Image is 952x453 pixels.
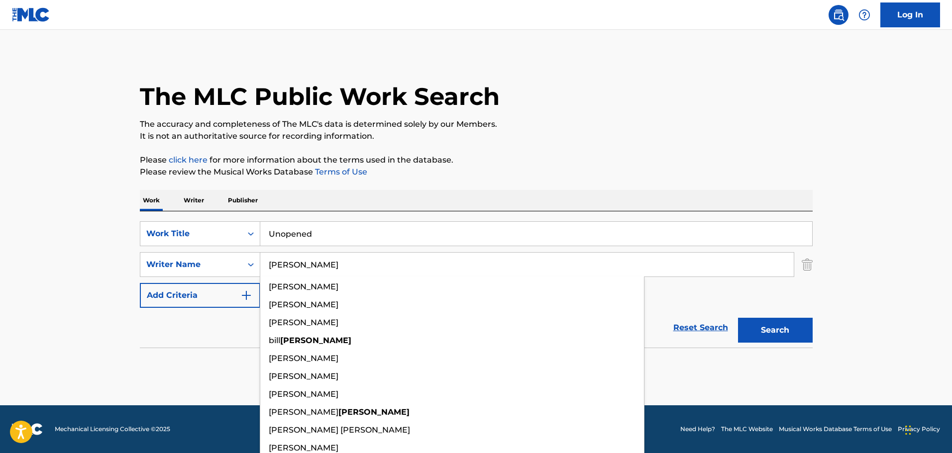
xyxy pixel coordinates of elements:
[146,228,236,240] div: Work Title
[280,336,351,345] strong: [PERSON_NAME]
[269,318,338,327] span: [PERSON_NAME]
[779,425,892,434] a: Musical Works Database Terms of Use
[146,259,236,271] div: Writer Name
[240,289,252,301] img: 9d2ae6d4665cec9f34b9.svg
[269,371,338,381] span: [PERSON_NAME]
[140,166,813,178] p: Please review the Musical Works Database
[313,167,367,177] a: Terms of Use
[269,336,280,345] span: bill
[833,9,845,21] img: search
[169,155,208,165] a: click here
[181,190,207,211] p: Writer
[140,154,813,166] p: Please for more information about the terms used in the database.
[738,318,813,343] button: Search
[12,423,43,435] img: logo
[680,425,715,434] a: Need Help?
[140,82,500,111] h1: The MLC Public Work Search
[140,190,163,211] p: Work
[802,252,813,277] img: Delete Criterion
[854,5,874,25] div: Help
[269,407,338,417] span: [PERSON_NAME]
[668,317,733,339] a: Reset Search
[225,190,261,211] p: Publisher
[829,5,848,25] a: Public Search
[55,425,170,434] span: Mechanical Licensing Collective © 2025
[338,407,410,417] strong: [PERSON_NAME]
[721,425,773,434] a: The MLC Website
[269,300,338,309] span: [PERSON_NAME]
[12,7,50,22] img: MLC Logo
[880,2,940,27] a: Log In
[269,282,338,291] span: [PERSON_NAME]
[905,415,911,445] div: Drag
[140,221,813,348] form: Search Form
[269,354,338,363] span: [PERSON_NAME]
[269,443,338,453] span: [PERSON_NAME]
[140,283,260,308] button: Add Criteria
[140,118,813,130] p: The accuracy and completeness of The MLC's data is determined solely by our Members.
[269,389,338,399] span: [PERSON_NAME]
[858,9,870,21] img: help
[898,425,940,434] a: Privacy Policy
[140,130,813,142] p: It is not an authoritative source for recording information.
[269,425,410,435] span: [PERSON_NAME] [PERSON_NAME]
[902,405,952,453] iframe: Chat Widget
